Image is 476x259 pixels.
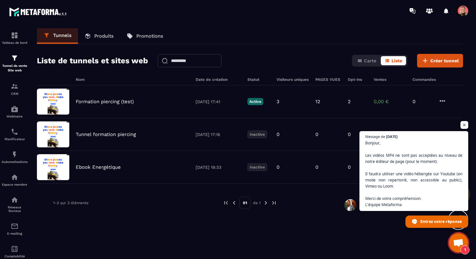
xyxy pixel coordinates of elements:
[247,130,267,138] p: Inactive
[315,131,318,137] p: 0
[196,132,241,137] p: [DATE] 17:16
[348,77,367,82] h6: Opt-ins
[2,183,28,186] p: Espace membre
[365,140,462,208] span: Bonjour, Les vidéos MP4 ne sont pas acceptées au niveau de notre éditeur de page (pour le moment)...
[223,200,229,206] img: prev
[2,115,28,118] p: Webinaire
[2,41,28,44] p: Tableau de bord
[247,98,263,105] p: Active
[76,77,189,82] h6: Nom
[271,200,277,206] img: next
[2,137,28,141] p: Planificateur
[381,56,406,65] button: Liste
[120,28,170,44] a: Promotions
[11,245,18,253] img: accountant
[374,99,406,105] p: 0,00 €
[391,58,402,63] span: Liste
[353,56,380,65] button: Carte
[2,78,28,100] a: formationformationCRM
[53,201,88,205] p: 1-3 sur 3 éléments
[11,82,18,90] img: formation
[2,254,28,258] p: Comptabilité
[11,173,18,181] img: automations
[2,217,28,240] a: emailemailE-mailing
[247,77,270,82] h6: Statut
[2,123,28,146] a: schedulerschedulerPlanificateur
[2,191,28,217] a: social-networksocial-networkRéseaux Sociaux
[11,105,18,113] img: automations
[315,164,318,170] p: 0
[37,54,148,67] h2: Liste de tunnels et sites web
[196,77,241,82] h6: Date de création
[76,164,121,170] p: Ebook Energétique
[2,49,28,78] a: formationformationTunnel de vente Site web
[348,131,351,137] p: 0
[37,89,69,115] img: image
[76,99,134,105] p: Formation piercing (test)
[348,164,351,170] p: 0
[2,160,28,164] p: Automatisations
[263,200,269,206] img: next
[239,197,251,209] p: 01
[315,77,341,82] h6: PAGES VUES
[11,31,18,39] img: formation
[11,151,18,158] img: automations
[365,135,385,138] span: Message de
[78,28,120,44] a: Produits
[413,77,436,82] h6: Commandes
[231,200,237,206] img: prev
[37,28,78,44] a: Tunnels
[449,233,468,253] div: Ouvrir le chat
[196,165,241,170] p: [DATE] 19:33
[277,77,309,82] h6: Visiteurs uniques
[11,54,18,62] img: formation
[2,232,28,235] p: E-mailing
[277,131,279,137] p: 0
[417,54,463,68] button: Créer tunnel
[11,196,18,204] img: social-network
[374,77,406,82] h6: Ventes
[420,216,462,227] span: Entrez votre réponse
[2,168,28,191] a: automationsautomationsEspace membre
[430,57,459,64] span: Créer tunnel
[136,33,163,39] p: Promotions
[2,205,28,213] p: Réseaux Sociaux
[277,164,279,170] p: 0
[364,58,376,63] span: Carte
[9,6,67,18] img: logo
[2,92,28,95] p: CRM
[386,135,398,138] span: [DATE]
[37,121,69,147] img: image
[247,163,267,171] p: Inactive
[253,200,261,205] p: de 1
[315,99,320,105] p: 12
[11,222,18,230] img: email
[2,146,28,168] a: automationsautomationsAutomatisations
[2,100,28,123] a: automationsautomationsWebinaire
[2,64,28,73] p: Tunnel de vente Site web
[53,32,72,38] p: Tunnels
[76,131,136,137] p: Tunnel formation piercing
[2,27,28,49] a: formationformationTableau de bord
[11,128,18,136] img: scheduler
[413,99,432,105] p: 0
[277,99,279,105] p: 3
[94,33,114,39] p: Produits
[460,245,470,254] span: 1
[196,99,241,104] p: [DATE] 17:41
[37,154,69,180] img: image
[348,99,351,105] p: 2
